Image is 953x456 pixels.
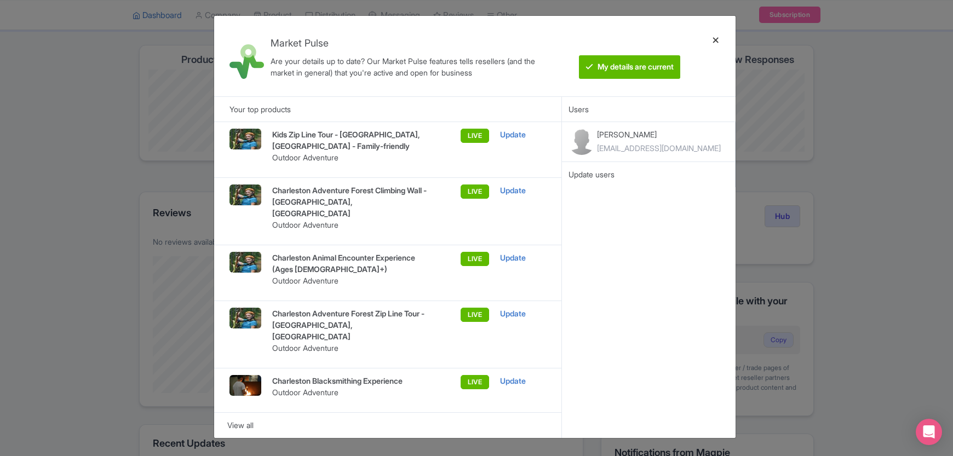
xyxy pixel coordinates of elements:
[272,275,432,286] p: Outdoor Adventure
[500,129,546,141] div: Update
[229,308,261,328] img: NOW6_h5yh6x.jpg
[214,96,561,122] div: Your top products
[272,219,432,230] p: Outdoor Adventure
[272,129,432,152] p: Kids Zip Line Tour - [GEOGRAPHIC_DATA], [GEOGRAPHIC_DATA] - Family-friendly
[272,184,432,219] p: Charleston Adventure Forest Climbing Wall - [GEOGRAPHIC_DATA], [GEOGRAPHIC_DATA]
[229,44,264,79] img: market_pulse-1-0a5220b3d29e4a0de46fb7534bebe030.svg
[272,342,432,354] p: Outdoor Adventure
[916,419,942,445] div: Open Intercom Messenger
[272,252,432,275] p: Charleston Animal Encounter Experience (Ages [DEMOGRAPHIC_DATA]+)
[229,129,261,149] img: NOW6_h5yh6x.jpg
[272,375,432,386] p: Charleston Blacksmithing Experience
[500,184,546,197] div: Update
[272,308,432,342] p: Charleston Adventure Forest Zip Line Tour - [GEOGRAPHIC_DATA], [GEOGRAPHIC_DATA]
[271,55,556,78] div: Are your details up to date? Our Market Pulse features tells resellers (and the market in general...
[500,308,546,320] div: Update
[562,96,736,122] div: Users
[569,129,595,155] img: contact-b11cc6e953956a0c50a2f97983291f06.png
[569,169,728,181] div: Update users
[597,142,721,154] div: [EMAIL_ADDRESS][DOMAIN_NAME]
[271,38,556,49] h4: Market Pulse
[229,252,261,273] img: NOW6_h5yh6x.jpg
[227,419,548,431] div: View all
[272,386,432,398] p: Outdoor Adventure
[272,152,432,163] p: Outdoor Adventure
[500,375,546,387] div: Update
[500,252,546,264] div: Update
[579,55,680,79] btn: My details are current
[229,184,261,205] img: NOW6_h5yh6x.jpg
[229,375,261,396] img: ifwip3pwy0zt8e8n0qgm.webp
[597,129,721,140] p: [PERSON_NAME]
